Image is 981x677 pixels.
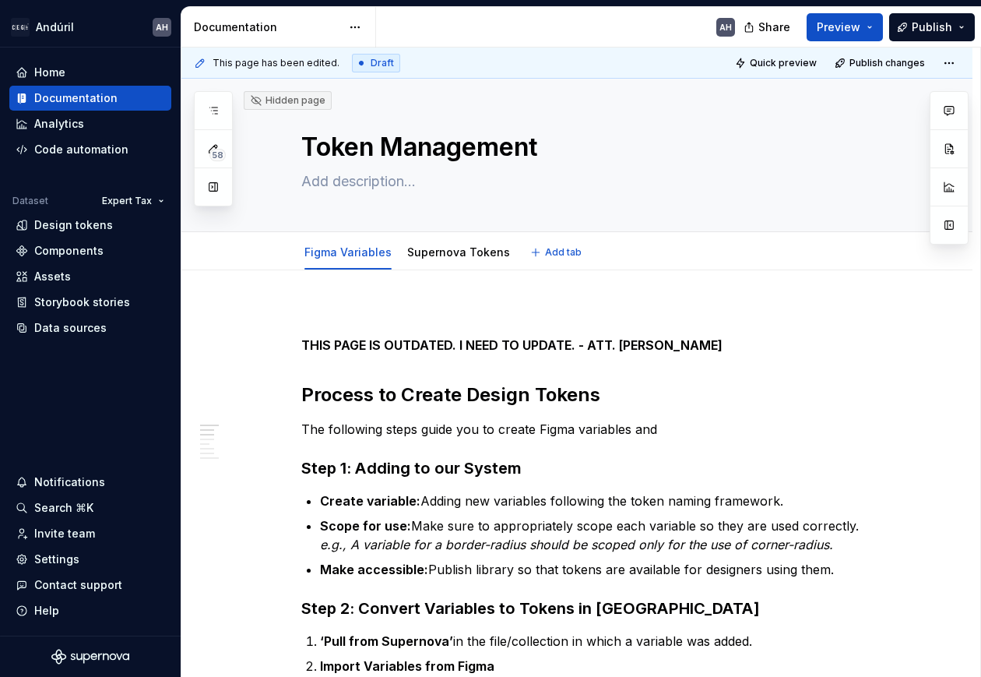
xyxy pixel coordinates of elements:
div: Components [34,243,104,259]
span: Expert Tax [102,195,152,207]
button: Add tab [526,242,589,263]
div: Notifications [34,474,105,490]
a: Home [9,60,171,85]
span: Add tab [545,246,582,259]
button: Help [9,598,171,623]
div: Design tokens [34,217,113,233]
h3: Step 1: Adding to our System [301,457,890,479]
div: Documentation [194,19,341,35]
span: 58 [209,149,226,161]
div: Code automation [34,142,128,157]
button: Publish [889,13,975,41]
span: This page has been edited. [213,57,339,69]
button: Share [736,13,800,41]
div: Andúril [36,19,74,35]
div: Dataset [12,195,48,207]
div: Settings [34,552,79,567]
span: Draft [371,57,394,69]
button: Contact support [9,573,171,598]
h2: Process to Create Design Tokens [301,383,890,407]
div: Invite team [34,526,95,541]
h3: Step 2: Convert Variables to Tokens in [GEOGRAPHIC_DATA] [301,598,890,619]
div: Assets [34,269,71,284]
p: Adding new variables following the token naming framework. [320,492,890,510]
div: Data sources [34,320,107,336]
a: Data sources [9,316,171,340]
button: Quick preview [730,52,824,74]
span: Publish [912,19,952,35]
span: Share [758,19,790,35]
a: Code automation [9,137,171,162]
a: Assets [9,264,171,289]
div: AH [719,21,732,33]
button: Search ⌘K [9,495,171,520]
strong: THIS PAGE IS OUTDATED. I NEED TO UPDATE. - ATT. [PERSON_NAME] [301,337,723,353]
p: Publish library so that tokens are available for designers using them. [320,560,890,579]
img: 572984b3-56a8-419d-98bc-7b186c70b928.png [11,18,30,37]
button: Expert Tax [95,190,171,212]
strong: Create variable: [320,493,420,509]
p: Make sure to appropriately scope each variable so they are used correctly. [320,517,890,554]
p: The following steps guide you to create Figma variables and [301,420,890,439]
div: Contact support [34,577,122,593]
p: in the file/collection in which a variable was added. [320,632,890,651]
div: Analytics [34,116,84,132]
div: Documentation [34,90,118,106]
span: Preview [817,19,860,35]
button: Preview [807,13,883,41]
a: Documentation [9,86,171,111]
div: Home [34,65,65,80]
strong: Scope for use: [320,518,411,534]
a: Storybook stories [9,290,171,315]
svg: Supernova Logo [51,649,129,665]
a: Figma Variables [304,245,392,259]
span: Quick preview [750,57,817,69]
div: Storybook stories [34,294,130,310]
a: Supernova Tokens [407,245,510,259]
span: Publish changes [849,57,925,69]
a: Settings [9,547,171,572]
a: Invite team [9,521,171,546]
em: e.g., A variable for a border-radius should be scoped only for the use of corner-radius. [320,537,833,552]
strong: Make accessible: [320,562,428,577]
a: Design tokens [9,213,171,238]
div: AH [156,21,168,33]
a: Analytics [9,111,171,136]
strong: Import Variables from Figma [320,658,494,674]
div: Search ⌘K [34,500,93,516]
a: Components [9,238,171,263]
div: Help [34,603,59,619]
button: AndúrilAH [3,10,178,44]
strong: ‘Pull from Supernova’ [320,633,453,649]
div: Figma Variables [298,235,398,268]
div: Supernova Tokens [401,235,516,268]
button: Publish changes [830,52,932,74]
button: Notifications [9,470,171,495]
textarea: Token Management [298,129,887,166]
div: Hidden page [250,94,325,107]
